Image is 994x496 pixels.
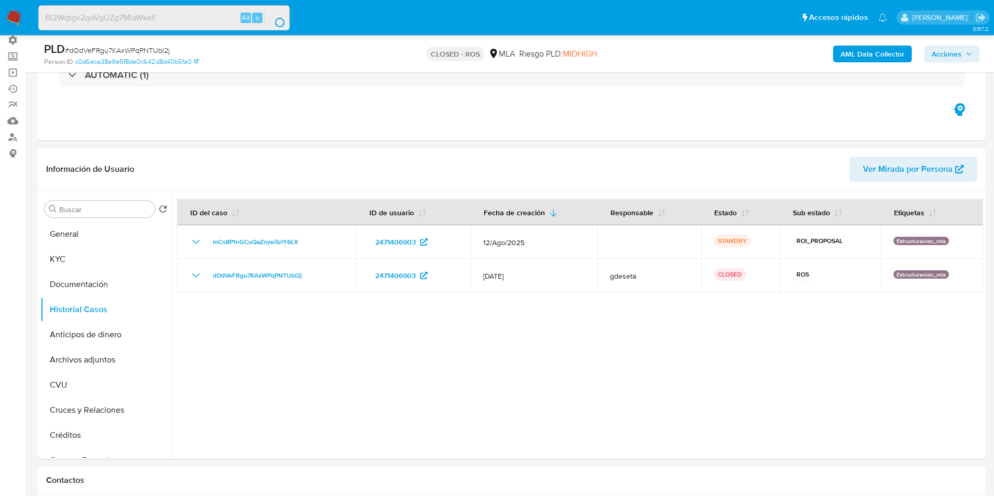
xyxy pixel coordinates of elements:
[59,63,965,87] div: AUTOMATIC (1)
[40,297,171,322] button: Historial Casos
[973,25,989,33] span: 3.157.2
[40,272,171,297] button: Documentación
[65,45,170,56] span: # dOdVeFRgu7KAxWPqPNTUbI2j
[488,48,515,60] div: MLA
[924,46,979,62] button: Acciones
[809,12,868,23] span: Accesos rápidos
[40,372,171,398] button: CVU
[256,13,259,23] span: s
[975,12,986,23] a: Salir
[878,13,887,22] a: Notificaciones
[39,11,289,25] input: Buscar usuario o caso...
[75,57,199,67] a: c0d6eca38e9e5f8de0c642d8d40b5fa0
[912,13,971,23] p: gustavo.deseta@mercadolibre.com
[863,157,953,182] span: Ver Mirada por Persona
[563,48,597,60] span: MIDHIGH
[40,423,171,448] button: Créditos
[40,448,171,473] button: Cuentas Bancarias
[242,13,250,23] span: Alt
[44,40,65,57] b: PLD
[40,322,171,347] button: Anticipos de dinero
[49,205,57,213] button: Buscar
[833,46,912,62] button: AML Data Collector
[85,69,149,81] h3: AUTOMATIC (1)
[46,475,977,486] h1: Contactos
[40,222,171,247] button: General
[40,347,171,372] button: Archivos adjuntos
[59,205,150,214] input: Buscar
[849,157,977,182] button: Ver Mirada por Persona
[264,10,286,25] button: search-icon
[40,247,171,272] button: KYC
[44,57,73,67] b: Person ID
[427,47,484,61] p: CLOSED - ROS
[840,46,904,62] b: AML Data Collector
[40,398,171,423] button: Cruces y Relaciones
[46,164,134,174] h1: Información de Usuario
[159,205,167,216] button: Volver al orden por defecto
[519,48,597,60] span: Riesgo PLD:
[932,46,962,62] span: Acciones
